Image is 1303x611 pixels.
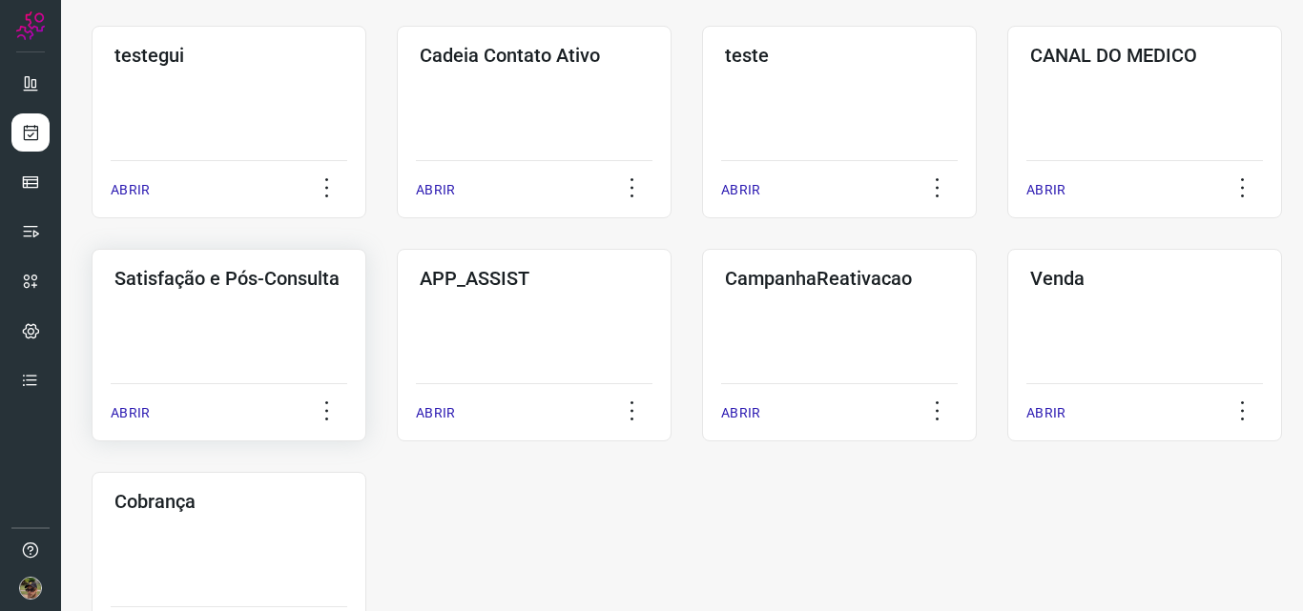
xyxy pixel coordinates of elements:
p: ABRIR [721,180,760,200]
p: ABRIR [111,403,150,423]
p: ABRIR [111,180,150,200]
h3: APP_ASSIST [420,267,649,290]
h3: Cadeia Contato Ativo [420,44,649,67]
h3: Cobrança [114,490,343,513]
p: ABRIR [1026,403,1065,423]
p: ABRIR [416,180,455,200]
h3: Venda [1030,267,1259,290]
h3: CANAL DO MEDICO [1030,44,1259,67]
h3: teste [725,44,954,67]
h3: Satisfação e Pós-Consulta [114,267,343,290]
p: ABRIR [1026,180,1065,200]
h3: CampanhaReativacao [725,267,954,290]
img: 6adef898635591440a8308d58ed64fba.jpg [19,577,42,600]
p: ABRIR [416,403,455,423]
p: ABRIR [721,403,760,423]
img: Logo [16,11,45,40]
h3: testegui [114,44,343,67]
